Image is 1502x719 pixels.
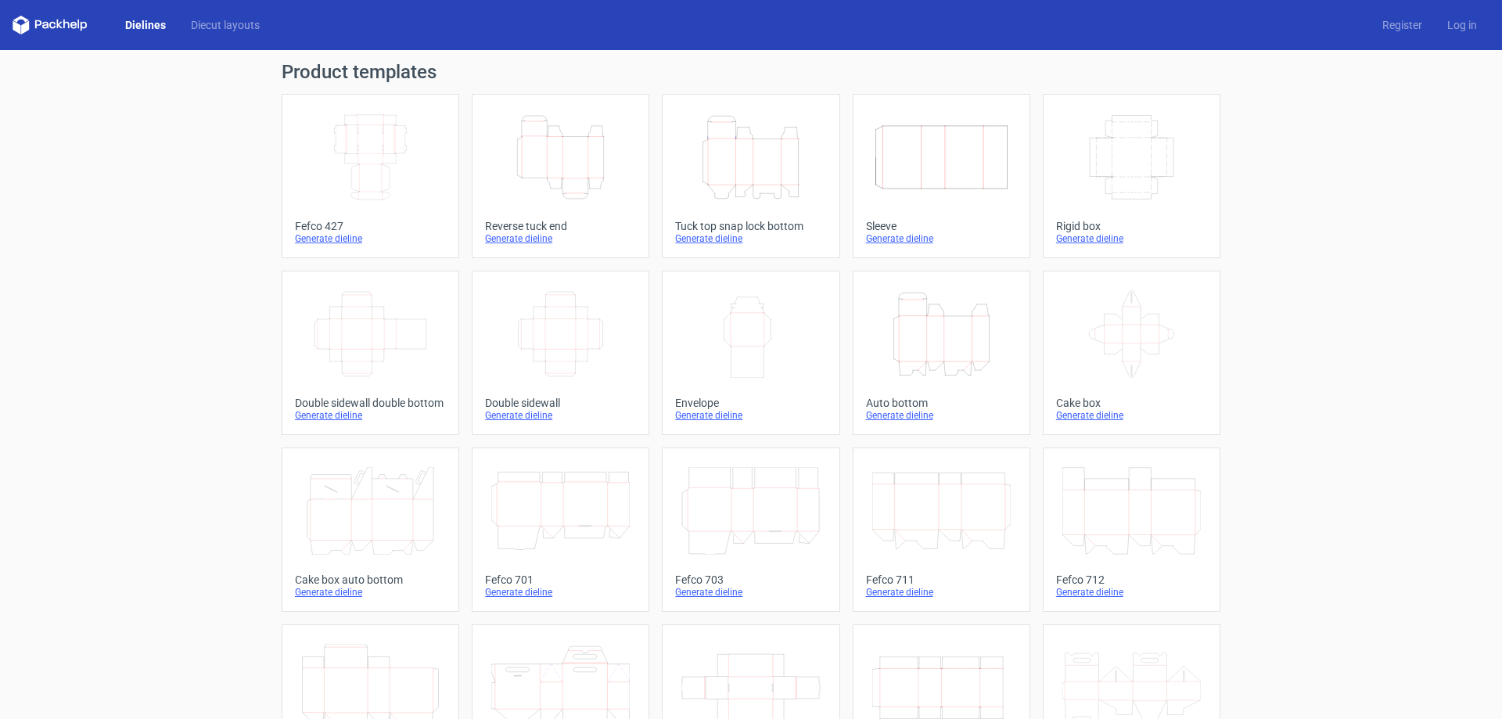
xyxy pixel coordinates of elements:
[295,586,446,599] div: Generate dieline
[295,573,446,586] div: Cake box auto bottom
[853,271,1030,435] a: Auto bottomGenerate dieline
[282,271,459,435] a: Double sidewall double bottomGenerate dieline
[472,448,649,612] a: Fefco 701Generate dieline
[853,448,1030,612] a: Fefco 711Generate dieline
[1056,586,1207,599] div: Generate dieline
[866,397,1017,409] div: Auto bottom
[1435,17,1489,33] a: Log in
[675,409,826,422] div: Generate dieline
[282,448,459,612] a: Cake box auto bottomGenerate dieline
[178,17,272,33] a: Diecut layouts
[866,232,1017,245] div: Generate dieline
[295,397,446,409] div: Double sidewall double bottom
[1370,17,1435,33] a: Register
[853,94,1030,258] a: SleeveGenerate dieline
[866,586,1017,599] div: Generate dieline
[1056,397,1207,409] div: Cake box
[282,63,1220,81] h1: Product templates
[1056,232,1207,245] div: Generate dieline
[472,271,649,435] a: Double sidewallGenerate dieline
[1056,409,1207,422] div: Generate dieline
[1043,94,1220,258] a: Rigid boxGenerate dieline
[485,586,636,599] div: Generate dieline
[662,448,839,612] a: Fefco 703Generate dieline
[295,409,446,422] div: Generate dieline
[295,232,446,245] div: Generate dieline
[485,220,636,232] div: Reverse tuck end
[485,397,636,409] div: Double sidewall
[866,220,1017,232] div: Sleeve
[1043,271,1220,435] a: Cake boxGenerate dieline
[1056,573,1207,586] div: Fefco 712
[675,586,826,599] div: Generate dieline
[485,409,636,422] div: Generate dieline
[662,94,839,258] a: Tuck top snap lock bottomGenerate dieline
[675,220,826,232] div: Tuck top snap lock bottom
[675,232,826,245] div: Generate dieline
[472,94,649,258] a: Reverse tuck endGenerate dieline
[113,17,178,33] a: Dielines
[295,220,446,232] div: Fefco 427
[866,409,1017,422] div: Generate dieline
[675,573,826,586] div: Fefco 703
[485,573,636,586] div: Fefco 701
[485,232,636,245] div: Generate dieline
[1043,448,1220,612] a: Fefco 712Generate dieline
[675,397,826,409] div: Envelope
[1056,220,1207,232] div: Rigid box
[282,94,459,258] a: Fefco 427Generate dieline
[662,271,839,435] a: EnvelopeGenerate dieline
[866,573,1017,586] div: Fefco 711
